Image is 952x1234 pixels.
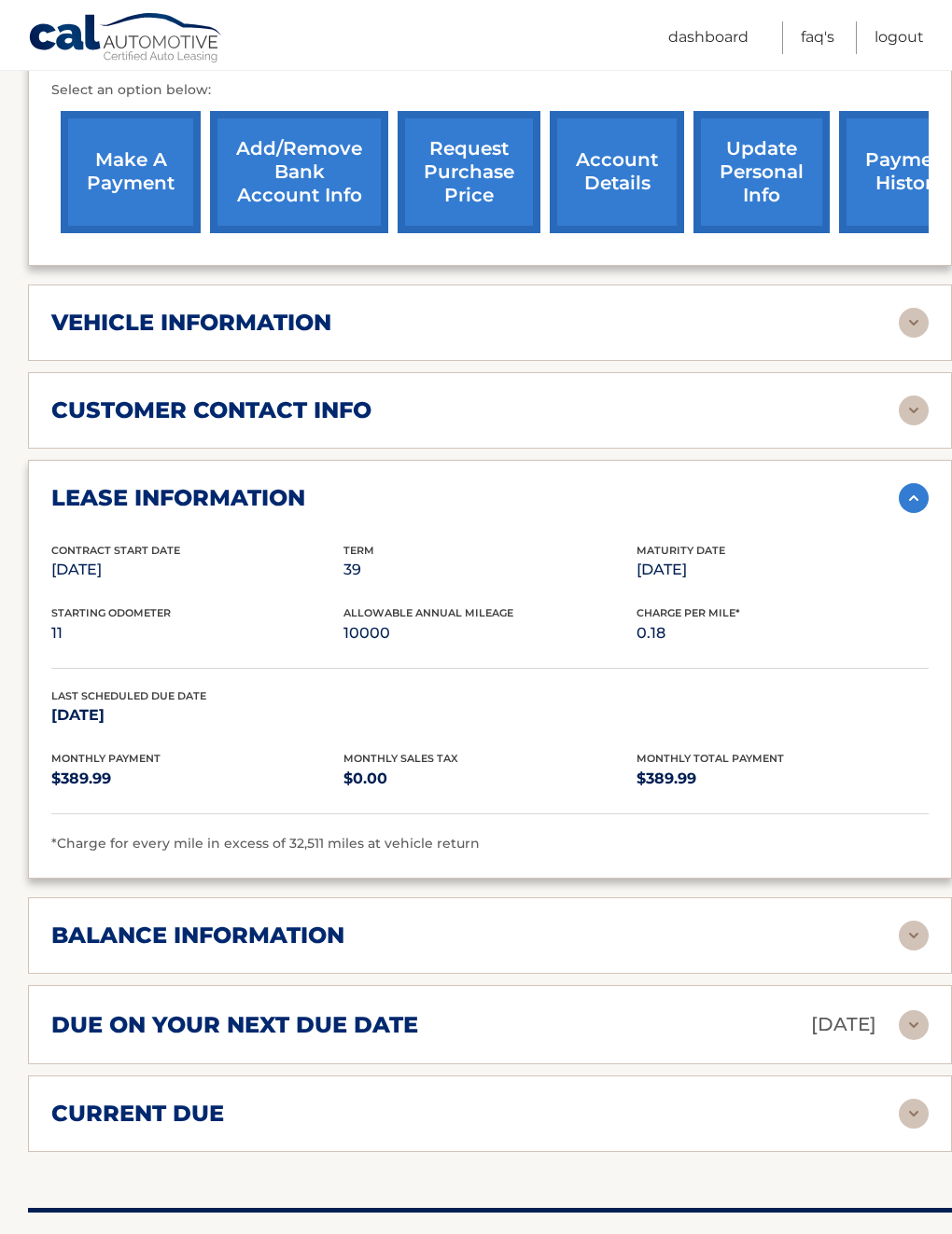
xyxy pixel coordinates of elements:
img: accordion-rest.svg [899,1099,929,1129]
h2: balance information [51,922,344,950]
p: 10000 [343,620,636,646]
img: accordion-rest.svg [899,1010,929,1040]
p: $389.99 [637,766,929,792]
span: Contract Start Date [51,544,180,557]
img: accordion-active.svg [899,483,929,513]
h2: due on your next due date [51,1011,418,1039]
p: [DATE] [811,1008,876,1041]
a: Dashboard [668,21,749,54]
a: Cal Automotive [28,12,224,66]
p: [DATE] [51,702,343,728]
p: $0.00 [343,766,636,792]
img: accordion-rest.svg [899,308,929,338]
span: Charge Per Mile* [637,606,740,619]
span: Monthly Sales Tax [343,752,458,765]
a: account details [550,111,684,233]
p: 11 [51,620,343,646]
a: Add/Remove bank account info [210,111,388,233]
span: Monthly Total Payment [637,752,784,765]
h2: current due [51,1100,224,1128]
h2: vehicle information [51,309,331,337]
h2: lease information [51,484,305,512]
img: accordion-rest.svg [899,921,929,950]
img: accordion-rest.svg [899,395,929,425]
span: Term [343,544,374,557]
span: Last Scheduled Due Date [51,689,206,702]
span: *Charge for every mile in excess of 32,511 miles at vehicle return [51,835,480,852]
a: Logout [875,21,924,54]
a: update personal info [693,111,830,233]
p: Select an option below: [51,79,929,102]
span: Starting Odometer [51,606,171,619]
p: $389.99 [51,766,343,792]
span: Maturity Date [637,544,725,557]
a: FAQ's [801,21,834,54]
a: make a payment [61,111,201,233]
p: [DATE] [51,557,343,583]
span: Monthly Payment [51,752,161,765]
p: [DATE] [637,557,929,583]
span: Allowable Annual Mileage [343,606,513,619]
p: 39 [343,557,636,583]
a: request purchase price [398,111,540,233]
p: 0.18 [637,620,929,646]
h2: customer contact info [51,396,371,424]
